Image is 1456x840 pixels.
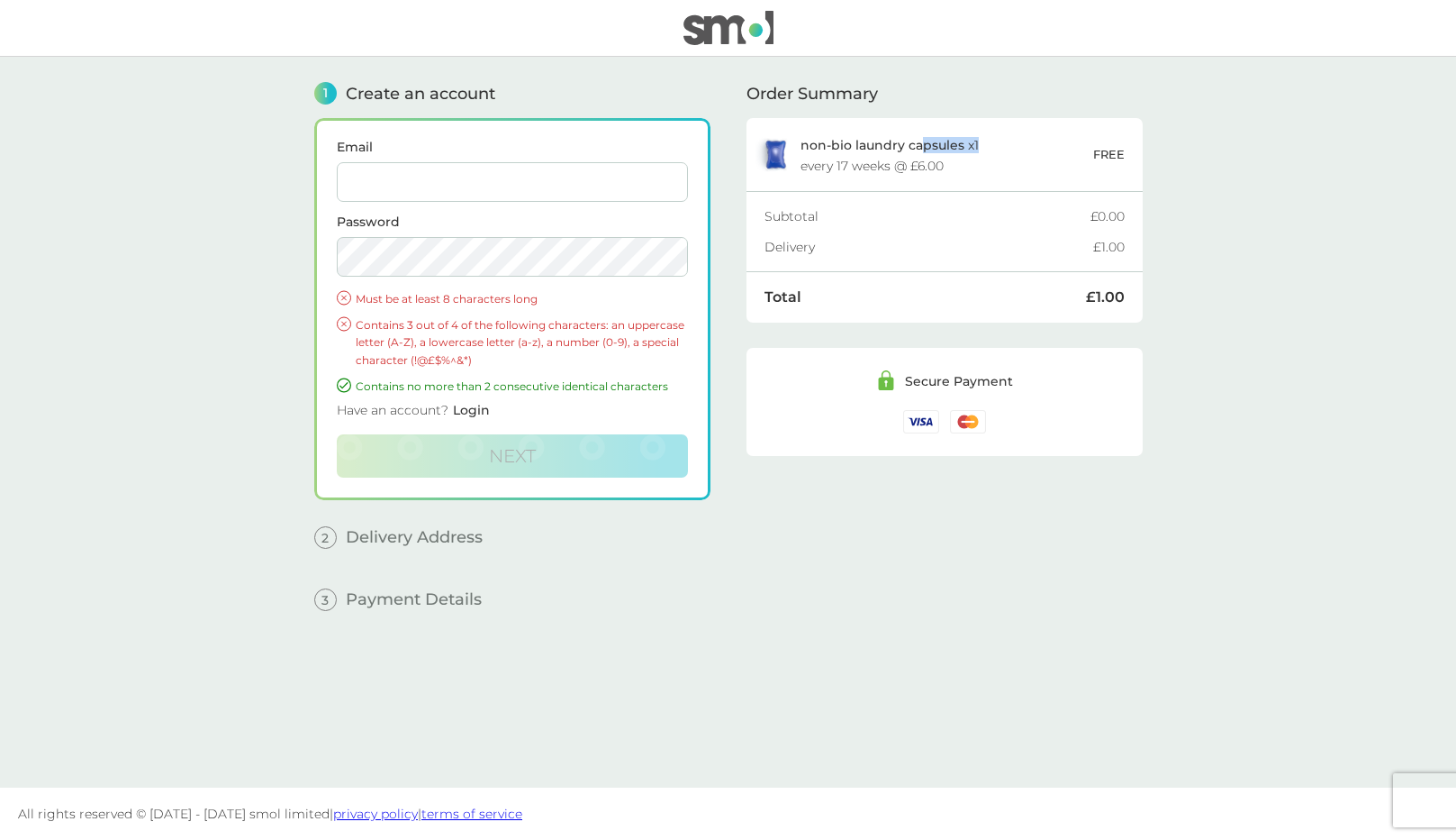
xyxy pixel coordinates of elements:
div: Have an account? [337,395,688,434]
span: Payment Details [346,591,482,607]
label: Password [337,215,688,228]
a: terms of service [421,806,522,822]
div: Subtotal [764,210,1090,223]
div: £1.00 [1093,241,1125,253]
div: Delivery [764,241,1093,253]
img: /assets/icons/cards/mastercard.svg [950,410,986,433]
p: Contains 3 out of 4 of the following characters: an uppercase letter (A-Z), a lowercase letter (a... [356,316,688,369]
div: £1.00 [1086,290,1125,305]
p: x 1 [800,138,979,152]
span: Login [453,402,490,418]
p: Must be at least 8 characters long [356,290,688,307]
div: every 17 weeks @ £6.00 [800,160,944,172]
span: 2 [314,526,337,549]
img: /assets/icons/cards/visa.svg [903,410,939,433]
div: Total [764,290,1086,305]
p: Contains no more than 2 consecutive identical characters [356,378,688,395]
span: 1 [314,82,337,105]
div: £0.00 [1090,210,1125,223]
p: FREE [1093,145,1125,164]
img: smol [683,11,773,45]
span: 3 [314,589,337,611]
span: non-bio laundry capsules [800,137,964,153]
label: Email [337,141,688,153]
span: Create an account [346,86,495,102]
span: Next [489,445,536,467]
div: Secure Payment [905,375,1013,388]
a: privacy policy [333,806,418,822]
button: Next [337,434,688,478]
span: Order Summary [746,86,878,102]
span: Delivery Address [346,529,483,545]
